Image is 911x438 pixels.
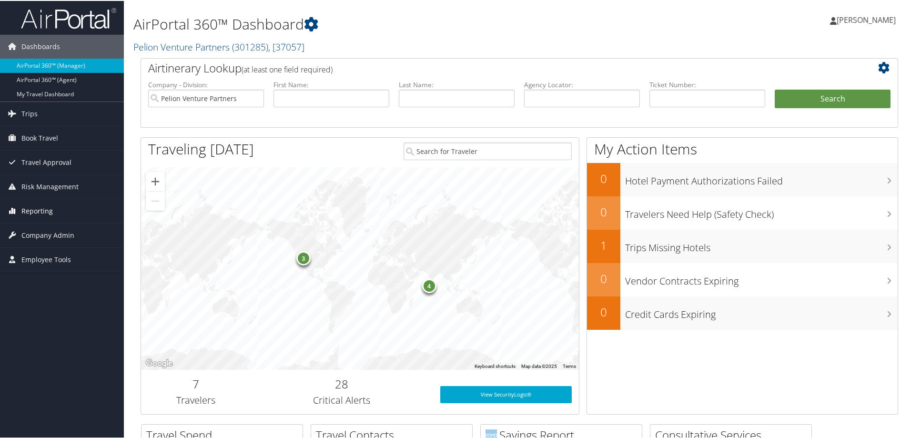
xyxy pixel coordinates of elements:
h2: 7 [148,375,243,391]
button: Keyboard shortcuts [475,362,516,369]
h2: 28 [258,375,426,391]
h2: 1 [587,236,620,253]
a: Open this area in Google Maps (opens a new window) [143,357,175,369]
span: Travel Approval [21,150,71,173]
span: Book Travel [21,125,58,149]
label: Last Name: [399,79,515,89]
label: Company - Division: [148,79,264,89]
a: 0Vendor Contracts Expiring [587,262,898,295]
h3: Trips Missing Hotels [625,235,898,254]
span: Risk Management [21,174,79,198]
img: airportal-logo.png [21,6,116,29]
h3: Travelers [148,393,243,406]
a: 1Trips Missing Hotels [587,229,898,262]
span: Map data ©2025 [521,363,557,368]
a: [PERSON_NAME] [830,5,905,33]
h3: Critical Alerts [258,393,426,406]
h2: 0 [587,170,620,186]
a: Pelion Venture Partners [133,40,304,52]
span: Company Admin [21,223,74,246]
span: , [ 37057 ] [268,40,304,52]
h3: Travelers Need Help (Safety Check) [625,202,898,220]
span: Employee Tools [21,247,71,271]
span: ( 301285 ) [232,40,268,52]
img: Google [143,357,175,369]
button: Zoom out [146,191,165,210]
input: Search for Traveler [404,142,572,159]
span: Trips [21,101,38,125]
a: 0Travelers Need Help (Safety Check) [587,195,898,229]
h1: Traveling [DATE] [148,138,254,158]
a: View SecurityLogic® [440,385,572,402]
h2: 0 [587,270,620,286]
div: 4 [422,278,436,292]
h3: Hotel Payment Authorizations Failed [625,169,898,187]
h2: 0 [587,303,620,319]
h3: Vendor Contracts Expiring [625,269,898,287]
h1: My Action Items [587,138,898,158]
a: Terms (opens in new tab) [563,363,576,368]
span: (at least one field required) [242,63,333,74]
label: Ticket Number: [649,79,765,89]
h1: AirPortal 360™ Dashboard [133,13,648,33]
button: Zoom in [146,171,165,190]
div: 3 [296,250,310,265]
span: Dashboards [21,34,60,58]
button: Search [775,89,891,108]
span: [PERSON_NAME] [837,14,896,24]
a: 0Hotel Payment Authorizations Failed [587,162,898,195]
h3: Credit Cards Expiring [625,302,898,320]
h2: Airtinerary Lookup [148,59,828,75]
label: First Name: [273,79,389,89]
a: 0Credit Cards Expiring [587,295,898,329]
span: Reporting [21,198,53,222]
h2: 0 [587,203,620,219]
label: Agency Locator: [524,79,640,89]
